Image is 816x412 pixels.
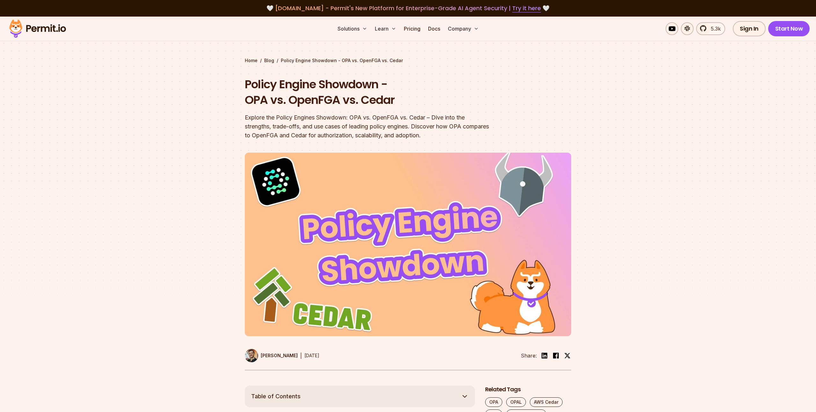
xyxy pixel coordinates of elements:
[300,352,302,359] div: |
[541,352,548,359] img: linkedin
[304,353,319,358] time: [DATE]
[335,22,370,35] button: Solutions
[245,349,258,362] img: Daniel Bass
[733,21,766,36] a: Sign In
[245,113,490,140] div: Explore the Policy Engines Showdown: OPA vs. OpenFGA vs. Cedar – Dive into the strengths, trade-o...
[261,352,298,359] p: [PERSON_NAME]
[485,386,571,394] h2: Related Tags
[401,22,423,35] a: Pricing
[506,397,526,407] a: OPAL
[521,352,537,359] li: Share:
[264,57,274,64] a: Blog
[552,352,560,359] img: facebook
[15,4,801,13] div: 🤍 🤍
[245,57,571,64] div: / /
[445,22,481,35] button: Company
[245,57,258,64] a: Home
[696,22,725,35] a: 5.3k
[275,4,541,12] span: [DOMAIN_NAME] - Permit's New Platform for Enterprise-Grade AI Agent Security |
[530,397,563,407] a: AWS Cedar
[485,397,502,407] a: OPA
[245,153,571,336] img: Policy Engine Showdown - OPA vs. OpenFGA vs. Cedar
[768,21,810,36] a: Start Now
[6,18,69,40] img: Permit logo
[245,386,475,407] button: Table of Contents
[245,76,490,108] h1: Policy Engine Showdown - OPA vs. OpenFGA vs. Cedar
[564,352,571,359] img: twitter
[512,4,541,12] a: Try it here
[707,25,721,33] span: 5.3k
[245,349,298,362] a: [PERSON_NAME]
[251,392,301,401] span: Table of Contents
[372,22,399,35] button: Learn
[426,22,443,35] a: Docs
